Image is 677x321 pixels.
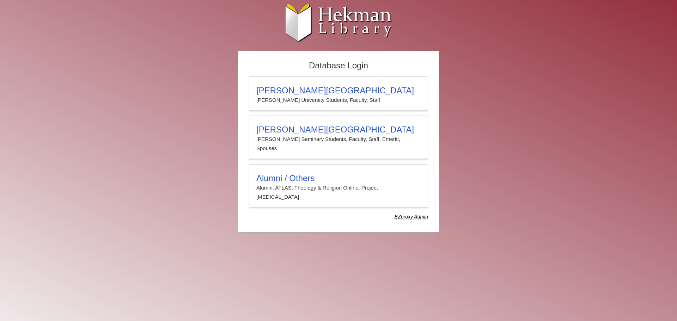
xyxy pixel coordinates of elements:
[245,58,432,73] h2: Database Login
[256,173,421,202] summary: Alumni / OthersAlumni: ATLAS, Theology & Religion Online, Project [MEDICAL_DATA]
[256,173,421,183] h3: Alumni / Others
[395,214,428,220] dfn: Use Alumni login
[256,86,421,95] h3: [PERSON_NAME][GEOGRAPHIC_DATA]
[256,125,421,135] h3: [PERSON_NAME][GEOGRAPHIC_DATA]
[249,76,428,110] a: [PERSON_NAME][GEOGRAPHIC_DATA][PERSON_NAME] University Students, Faculty, Staff
[256,95,421,105] p: [PERSON_NAME] University Students, Faculty, Staff
[249,116,428,159] a: [PERSON_NAME][GEOGRAPHIC_DATA][PERSON_NAME] Seminary Students, Faculty, Staff, Emeriti, Spouses
[256,135,421,153] p: [PERSON_NAME] Seminary Students, Faculty, Staff, Emeriti, Spouses
[256,183,421,202] p: Alumni: ATLAS, Theology & Religion Online, Project [MEDICAL_DATA]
